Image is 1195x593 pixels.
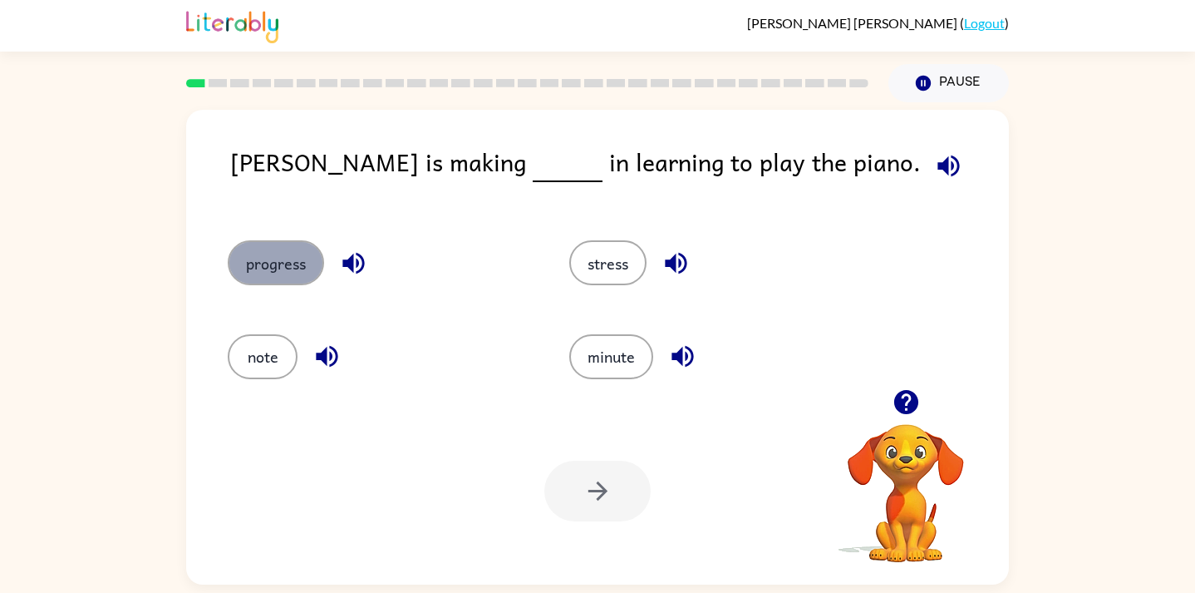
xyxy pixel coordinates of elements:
button: stress [569,240,647,285]
span: [PERSON_NAME] [PERSON_NAME] [747,15,960,31]
button: minute [569,334,653,379]
img: Literably [186,7,278,43]
button: progress [228,240,324,285]
video: Your browser must support playing .mp4 files to use Literably. Please try using another browser. [823,398,989,565]
div: [PERSON_NAME] is making in learning to play the piano. [230,143,1009,207]
button: Pause [888,64,1009,102]
div: ( ) [747,15,1009,31]
a: Logout [964,15,1005,31]
button: note [228,334,298,379]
